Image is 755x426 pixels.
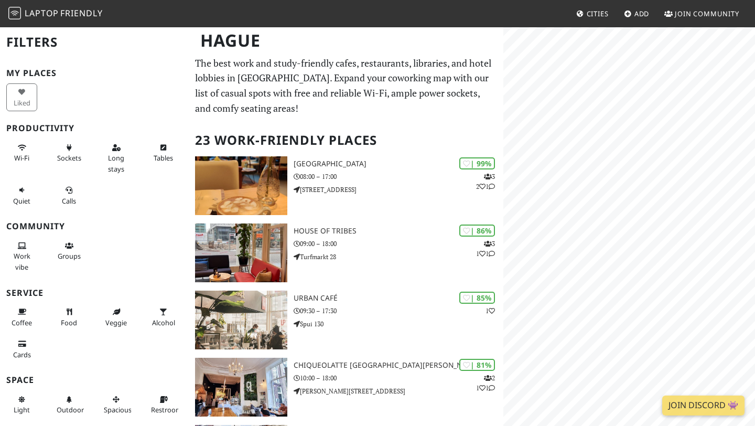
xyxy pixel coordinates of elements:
span: Natural light [14,405,30,414]
button: Groups [53,237,84,265]
span: Spacious [104,405,132,414]
h2: Filters [6,26,182,58]
h3: Service [6,288,182,298]
p: [PERSON_NAME][STREET_ADDRESS] [294,386,503,396]
span: Alcohol [152,318,175,327]
button: Quiet [6,182,37,209]
p: Spui 130 [294,319,503,329]
button: Restroom [148,391,179,419]
p: Turfmarkt 28 [294,252,503,262]
a: House of Tribes | 86% 311 House of Tribes 09:00 – 18:00 Turfmarkt 28 [189,223,503,282]
a: Barista Cafe Frederikstraat | 99% 321 [GEOGRAPHIC_DATA] 08:00 – 17:00 [STREET_ADDRESS] [189,156,503,215]
div: | 81% [459,359,495,371]
p: 08:00 – 17:00 [294,172,503,182]
div: | 99% [459,157,495,169]
div: | 85% [459,292,495,304]
span: Coffee [12,318,32,327]
p: 09:00 – 18:00 [294,239,503,249]
span: Food [61,318,77,327]
p: 3 1 1 [476,239,495,259]
img: LaptopFriendly [8,7,21,19]
span: Group tables [58,251,81,261]
button: Long stays [101,139,132,177]
span: Video/audio calls [62,196,76,206]
button: Spacious [101,391,132,419]
h3: Productivity [6,123,182,133]
p: [STREET_ADDRESS] [294,185,503,195]
button: Sockets [53,139,84,167]
img: House of Tribes [195,223,287,282]
span: Friendly [60,7,102,19]
h3: Community [6,221,182,231]
h1: Hague [192,26,501,55]
a: Join Community [660,4,743,23]
a: Urban Café | 85% 1 Urban Café 09:30 – 17:30 Spui 130 [189,291,503,349]
button: Calls [53,182,84,209]
span: Restroom [151,405,182,414]
button: Veggie [101,303,132,331]
img: Barista Cafe Frederikstraat [195,156,287,215]
p: 3 2 1 [476,172,495,191]
p: 10:00 – 18:00 [294,373,503,383]
button: Coffee [6,303,37,331]
h2: 23 Work-Friendly Places [195,124,497,156]
p: 09:30 – 17:30 [294,306,503,316]
span: Credit cards [13,350,31,359]
button: Wi-Fi [6,139,37,167]
p: 2 1 1 [476,373,495,393]
button: Work vibe [6,237,37,275]
h3: [GEOGRAPHIC_DATA] [294,159,503,168]
button: Cards [6,335,37,363]
h3: Chiqueolatte [GEOGRAPHIC_DATA][PERSON_NAME] [294,361,503,370]
span: Add [634,9,650,18]
img: Chiqueolatte Den Haag [195,358,287,417]
button: Tables [148,139,179,167]
span: People working [14,251,30,271]
span: Power sockets [57,153,81,163]
p: 1 [486,306,495,316]
button: Light [6,391,37,419]
img: Urban Café [195,291,287,349]
button: Outdoor [53,391,84,419]
span: Stable Wi-Fi [14,153,29,163]
span: Laptop [25,7,59,19]
a: LaptopFriendly LaptopFriendly [8,5,103,23]
h3: Space [6,375,182,385]
button: Alcohol [148,303,179,331]
p: The best work and study-friendly cafes, restaurants, libraries, and hotel lobbies in [GEOGRAPHIC_... [195,56,497,116]
span: Outdoor area [57,405,84,414]
a: Join Discord 👾 [662,396,745,416]
h3: My Places [6,68,182,78]
span: Join Community [675,9,739,18]
span: Long stays [108,153,124,173]
h3: Urban Café [294,294,503,303]
a: Chiqueolatte Den Haag | 81% 211 Chiqueolatte [GEOGRAPHIC_DATA][PERSON_NAME] 10:00 – 18:00 [PERSON... [189,358,503,417]
h3: House of Tribes [294,227,503,236]
span: Veggie [105,318,127,327]
button: Food [53,303,84,331]
a: Add [620,4,654,23]
span: Quiet [13,196,30,206]
a: Cities [572,4,613,23]
div: | 86% [459,225,495,237]
span: Cities [587,9,609,18]
span: Work-friendly tables [154,153,173,163]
